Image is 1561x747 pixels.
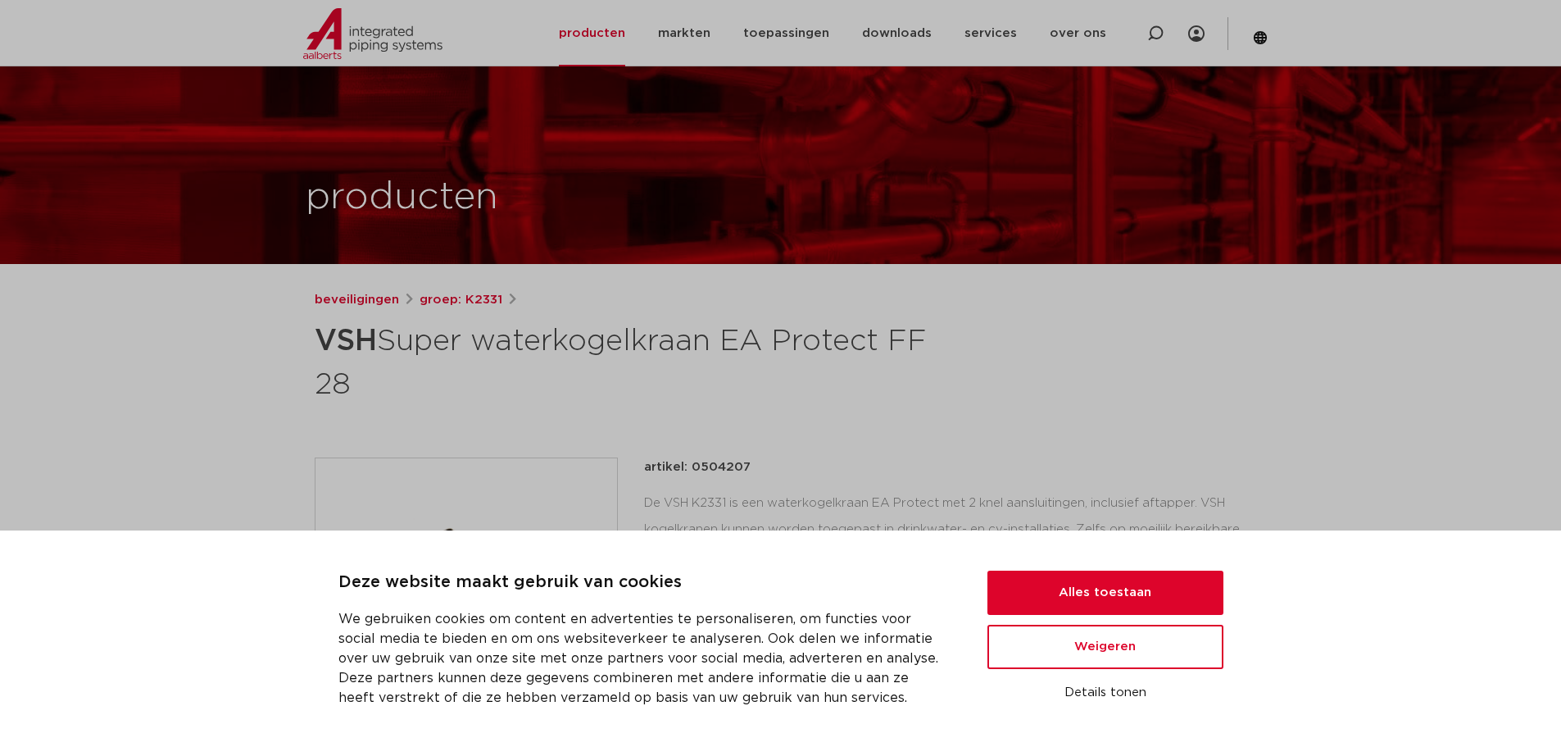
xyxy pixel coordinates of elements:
[987,625,1223,669] button: Weigeren
[338,609,948,708] p: We gebruiken cookies om content en advertenties te personaliseren, om functies voor social media ...
[987,571,1223,615] button: Alles toestaan
[315,317,930,405] h1: Super waterkogelkraan EA Protect FF 28
[315,326,377,356] strong: VSH
[338,570,948,596] p: Deze website maakt gebruik van cookies
[644,458,751,477] p: artikel: 0504207
[987,679,1223,707] button: Details tonen
[315,290,399,310] a: beveiligingen
[644,490,1247,654] div: De VSH K2331 is een waterkogelkraan EA Protect met 2 knel aansluitingen, inclusief aftapper. VSH ...
[306,171,498,224] h1: producten
[420,290,502,310] a: groep: K2331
